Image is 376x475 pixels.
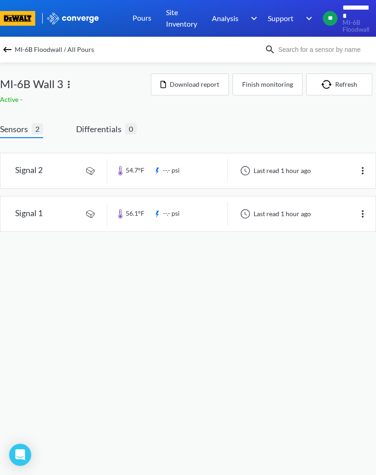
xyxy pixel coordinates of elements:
[2,44,13,55] img: backspace.svg
[151,73,229,95] button: Download report
[276,45,374,55] input: Search for a sensor by name
[357,208,368,219] img: more.svg
[300,13,315,24] img: downArrow.svg
[357,165,368,176] img: more.svg
[268,12,293,24] span: Support
[232,73,303,95] button: Finish monitoring
[125,123,137,134] span: 0
[160,81,166,88] img: icon-file.svg
[15,43,94,56] span: MI-6B Floodwall / All Pours
[265,44,276,55] img: icon-search.svg
[76,123,125,135] span: Differentials
[321,80,335,89] img: icon-refresh.svg
[32,123,43,134] span: 2
[245,13,260,24] img: downArrow.svg
[20,95,24,103] span: -
[46,12,100,24] img: logo_ewhite.svg
[9,444,31,466] div: Open Intercom Messenger
[212,12,238,24] span: Analysis
[343,19,369,33] span: MI-6B Floodwall
[306,73,372,95] button: Refresh
[63,79,74,90] img: more.svg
